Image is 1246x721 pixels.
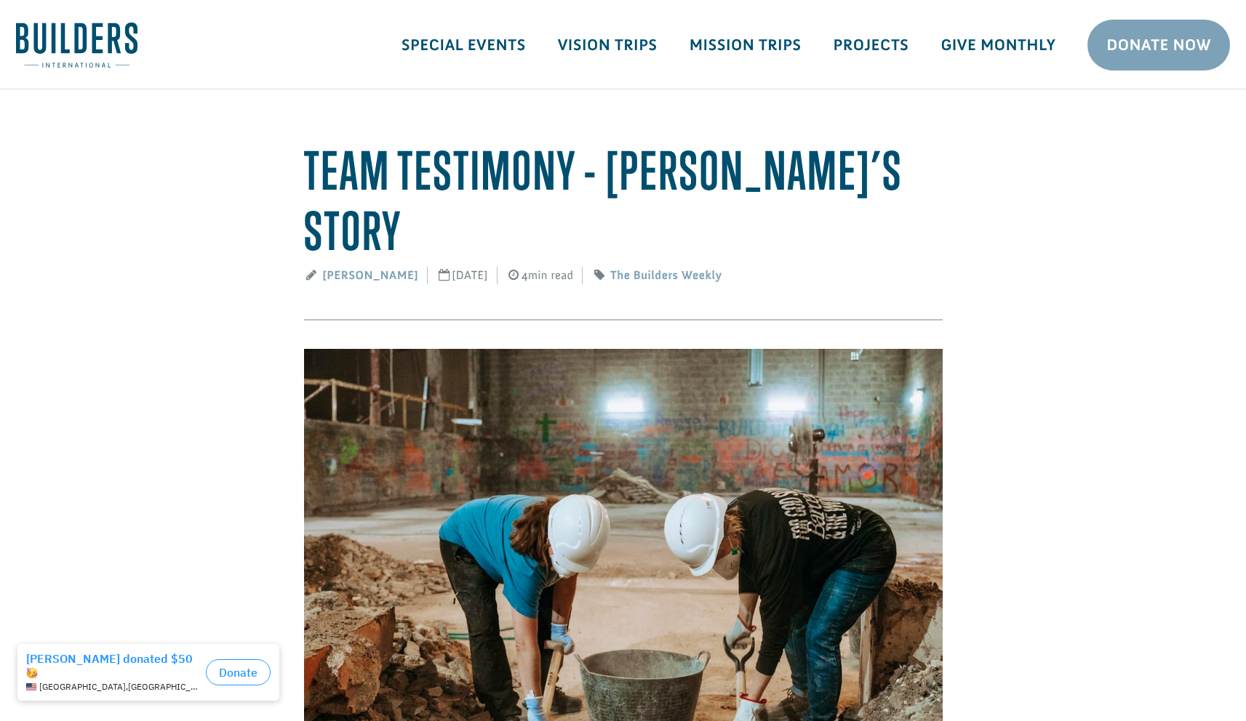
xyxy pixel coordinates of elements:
[386,24,542,66] a: Special Events
[304,140,943,262] h1: Team Testimony - [PERSON_NAME]’s Story
[26,15,200,44] div: [PERSON_NAME] donated $50
[610,268,722,283] a: The Builders Weekly
[26,31,38,42] img: emoji partyFace
[26,45,36,55] img: US.png
[206,23,271,49] button: Donate
[428,257,498,294] span: [DATE]
[39,45,200,55] span: [GEOGRAPHIC_DATA] , [GEOGRAPHIC_DATA]
[674,24,818,66] a: Mission Trips
[924,24,1071,66] a: Give Monthly
[542,24,674,66] a: Vision Trips
[322,268,418,283] a: [PERSON_NAME]
[818,24,925,66] a: Projects
[16,23,137,68] img: Builders International
[1087,20,1230,71] a: Donate Now
[497,257,583,294] span: 4min read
